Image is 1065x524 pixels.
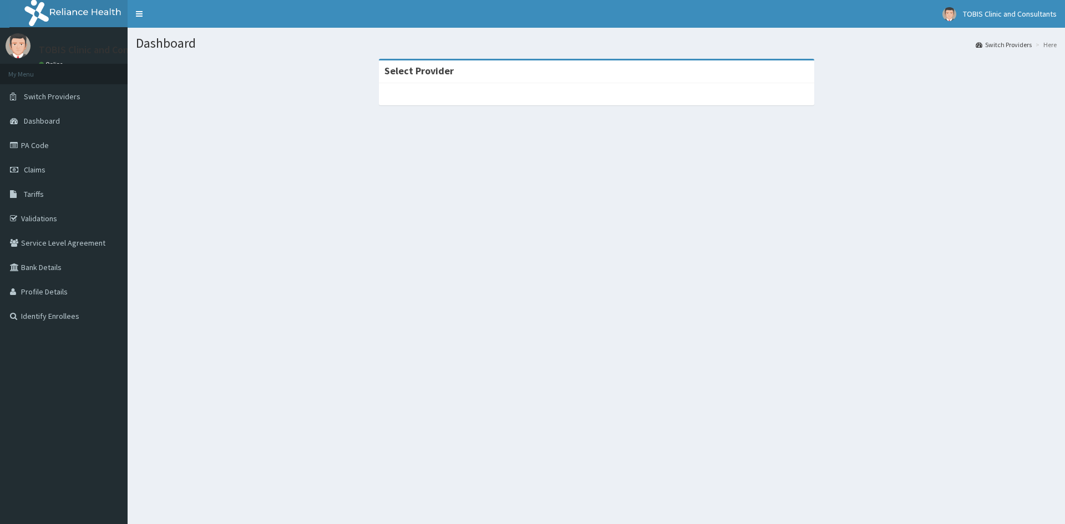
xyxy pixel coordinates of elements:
[24,189,44,199] span: Tariffs
[24,116,60,126] span: Dashboard
[24,165,45,175] span: Claims
[384,64,454,77] strong: Select Provider
[24,91,80,101] span: Switch Providers
[39,60,65,68] a: Online
[942,7,956,21] img: User Image
[6,33,31,58] img: User Image
[136,36,1057,50] h1: Dashboard
[963,9,1057,19] span: TOBIS Clinic and Consultants
[976,40,1032,49] a: Switch Providers
[1033,40,1057,49] li: Here
[39,45,165,55] p: TOBIS Clinic and Consultants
